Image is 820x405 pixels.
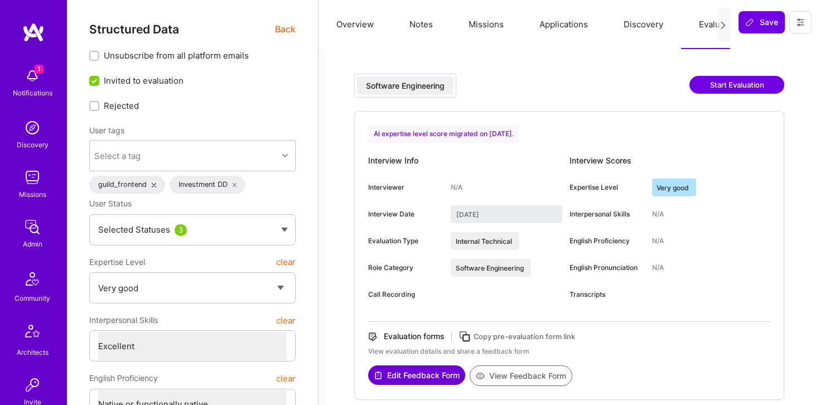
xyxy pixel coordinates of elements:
div: Investment DD [170,176,246,194]
span: User Status [89,199,132,208]
div: AI expertise level score migrated on [DATE]. [368,125,519,143]
span: Save [745,17,778,28]
button: clear [276,310,296,330]
button: Edit Feedback Form [368,365,465,385]
div: Missions [19,189,46,200]
span: Expertise Level [89,252,145,272]
i: icon Next [719,21,727,30]
span: Invited to evaluation [104,75,184,86]
div: Software Engineering [366,80,445,91]
button: View Feedback Form [470,365,572,386]
div: 3 [175,224,187,236]
span: Unsubscribe from all platform emails [104,50,249,61]
img: bell [21,65,44,87]
span: 1 [35,65,44,74]
div: Transcripts [570,290,643,300]
div: N/A [652,209,664,219]
div: N/A [652,263,664,273]
div: Interpersonal Skills [570,209,643,219]
img: Architects [19,320,46,346]
div: Select a tag [94,150,141,162]
label: User tags [89,125,124,136]
img: caret [281,228,288,232]
i: icon Close [152,183,156,187]
img: teamwork [21,166,44,189]
img: Invite [21,374,44,396]
button: Start Evaluation [689,76,784,94]
div: Notifications [13,87,52,99]
img: discovery [21,117,44,139]
div: N/A [652,236,664,246]
div: guild_frontend [89,176,165,194]
div: English Pronunciation [570,263,643,273]
i: icon Close [233,183,237,187]
img: logo [22,22,45,42]
span: Rejected [104,100,139,112]
i: icon Chevron [282,153,288,158]
a: Edit Feedback Form [368,365,465,386]
div: Copy pre-evaluation form link [474,331,575,343]
div: Admin [23,238,42,250]
div: Call Recording [368,290,442,300]
div: Interview Scores [570,152,771,170]
div: English Proficiency [570,236,643,246]
div: Discovery [17,139,49,151]
button: clear [276,368,296,388]
span: Back [275,22,296,36]
div: Evaluation forms [384,331,445,342]
div: Expertise Level [570,182,643,192]
i: icon Copy [459,330,471,343]
div: View evaluation details and share a feedback form [368,346,770,356]
img: admin teamwork [21,216,44,238]
div: Evaluation Type [368,236,442,246]
span: Structured Data [89,22,179,36]
div: Architects [17,346,49,358]
div: Community [15,292,50,304]
div: Interviewer [368,182,442,192]
span: Interpersonal Skills [89,310,158,330]
div: N/A [451,182,462,192]
div: Role Category [368,263,442,273]
button: Save [739,11,785,33]
div: Interview Info [368,152,570,170]
span: English Proficiency [89,368,158,388]
span: Selected Statuses [98,224,170,235]
div: Interview Date [368,209,442,219]
img: Community [19,266,46,292]
button: clear [276,252,296,272]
